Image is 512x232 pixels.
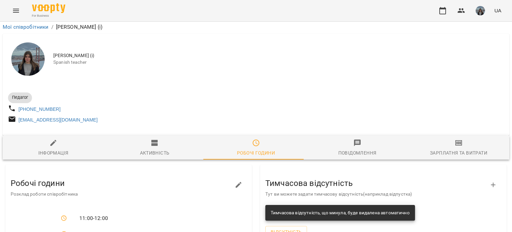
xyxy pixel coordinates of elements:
[8,94,32,100] span: Педагог
[265,191,491,198] p: Тут ви можете задати тимчасову відсутність(наприклад відпустка)
[32,14,65,18] span: For Business
[19,106,61,112] a: [PHONE_NUMBER]
[11,191,236,198] p: Розклад роботи співробітника
[140,149,170,157] div: Активність
[476,6,485,15] img: 5016bfd3fcb89ecb1154f9e8b701e3c2.jpg
[494,7,501,14] span: UA
[430,149,487,157] div: Зарплатня та Витрати
[338,149,377,157] div: Повідомлення
[38,149,69,157] div: Інформація
[265,179,491,188] h3: Тимчасова відсутність
[53,52,504,59] span: [PERSON_NAME] (і)
[51,23,53,31] li: /
[11,179,236,188] h3: Робочі години
[492,4,504,17] button: UA
[3,24,49,30] a: Мої співробітники
[56,23,103,31] p: [PERSON_NAME] (і)
[11,42,45,76] img: Черниш Ніколь (і)
[53,59,504,66] span: Spanish teacher
[8,3,24,19] button: Menu
[32,3,65,13] img: Voopty Logo
[19,117,98,123] a: [EMAIL_ADDRESS][DOMAIN_NAME]
[237,149,275,157] div: Робочі години
[271,207,410,219] div: Тимчасова відсутність, що минула, буде видалена автоматично
[3,23,509,31] nav: breadcrumb
[79,214,108,222] span: 11:00 - 12:00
